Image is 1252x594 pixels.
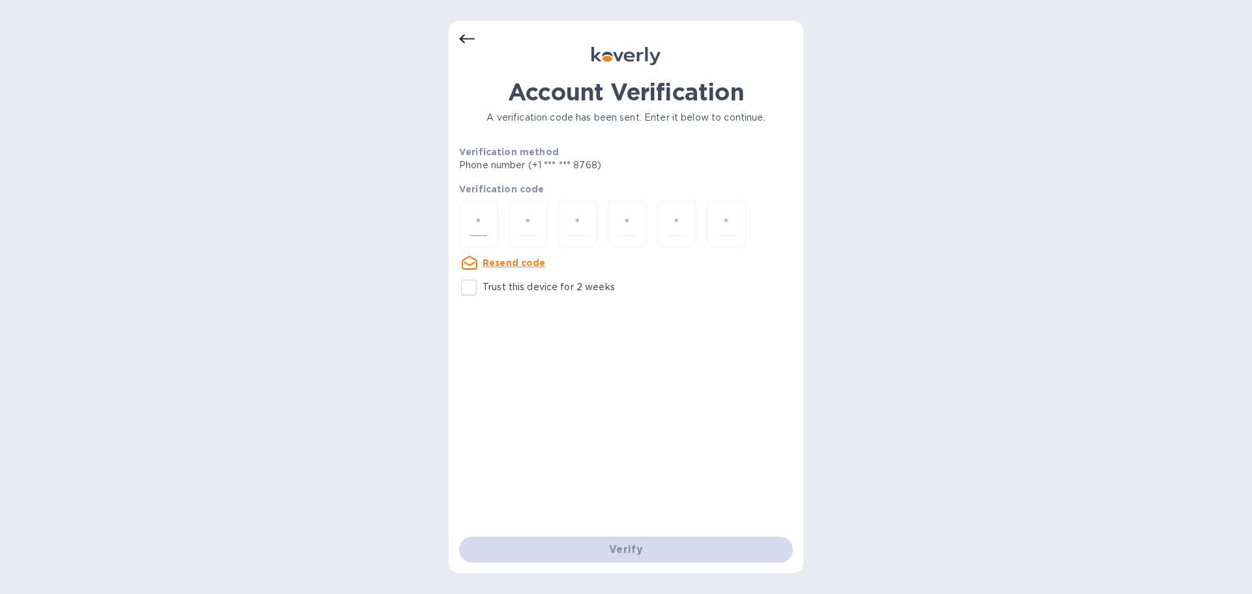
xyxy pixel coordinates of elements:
p: Phone number (+1 *** *** 8768) [459,158,701,172]
p: Trust this device for 2 weeks [483,280,615,294]
u: Resend code [483,258,546,268]
p: Verification code [459,183,793,196]
h1: Account Verification [459,78,793,106]
b: Verification method [459,147,559,157]
p: A verification code has been sent. Enter it below to continue. [459,111,793,125]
